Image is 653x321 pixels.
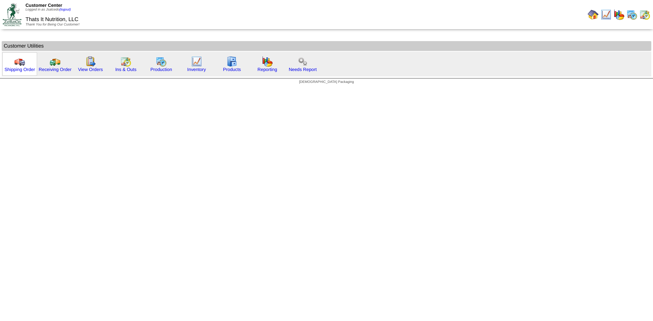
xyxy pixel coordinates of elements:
[85,56,96,67] img: workorder.gif
[26,17,79,22] span: Thats It Nutrition, LLC
[120,56,131,67] img: calendarinout.gif
[227,56,237,67] img: cabinet.gif
[78,67,103,72] a: View Orders
[191,56,202,67] img: line_graph.gif
[262,56,273,67] img: graph.gif
[626,9,637,20] img: calendarprod.gif
[156,56,167,67] img: calendarprod.gif
[26,8,71,12] span: Logged in as Jsalcedo
[588,9,599,20] img: home.gif
[26,23,80,26] span: Thank You for Being Our Customer!
[297,56,308,67] img: workflow.png
[187,67,206,72] a: Inventory
[601,9,612,20] img: line_graph.gif
[39,67,71,72] a: Receiving Order
[289,67,317,72] a: Needs Report
[223,67,241,72] a: Products
[299,80,354,84] span: [DEMOGRAPHIC_DATA] Packaging
[257,67,277,72] a: Reporting
[3,3,21,26] img: ZoRoCo_Logo(Green%26Foil)%20jpg.webp
[26,3,62,8] span: Customer Center
[4,67,35,72] a: Shipping Order
[50,56,61,67] img: truck2.gif
[14,56,25,67] img: truck.gif
[59,8,71,12] a: (logout)
[115,67,136,72] a: Ins & Outs
[639,9,650,20] img: calendarinout.gif
[2,41,651,51] td: Customer Utilities
[150,67,172,72] a: Production
[614,9,624,20] img: graph.gif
